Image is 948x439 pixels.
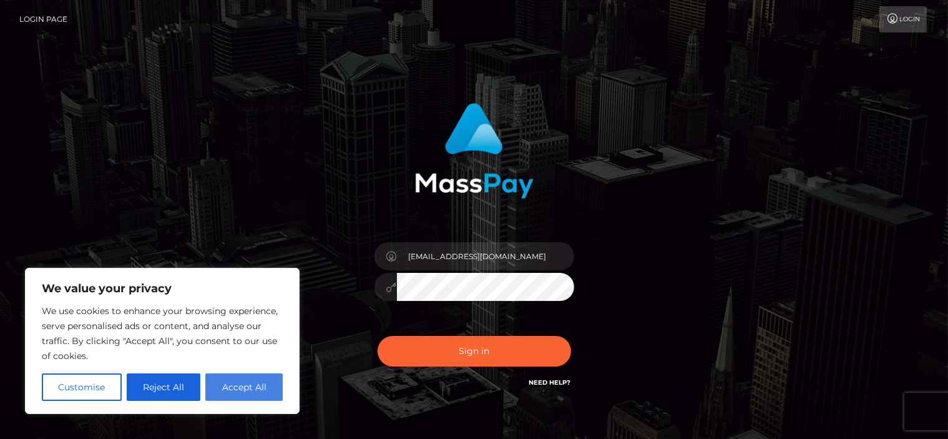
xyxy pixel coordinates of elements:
button: Customise [42,373,122,401]
button: Reject All [127,373,201,401]
div: We value your privacy [25,268,300,414]
a: Login Page [19,6,67,32]
button: Sign in [378,336,571,367]
a: Need Help? [529,378,571,387]
a: Login [879,6,927,32]
p: We use cookies to enhance your browsing experience, serve personalised ads or content, and analys... [42,303,283,363]
p: We value your privacy [42,281,283,296]
img: MassPay Login [415,103,534,199]
button: Accept All [205,373,283,401]
input: Username... [397,242,574,270]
